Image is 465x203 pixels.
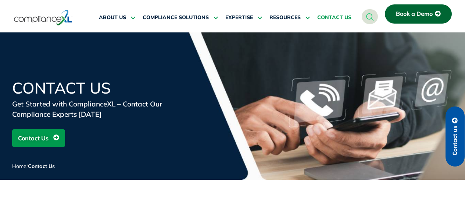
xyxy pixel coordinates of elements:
[28,163,55,169] span: Contact Us
[446,106,465,167] a: Contact us
[452,126,458,155] span: Contact us
[99,9,135,27] a: ABOUT US
[18,131,49,145] span: Contact Us
[225,14,253,21] span: EXPERTISE
[143,9,218,27] a: COMPLIANCE SOLUTIONS
[225,9,262,27] a: EXPERTISE
[396,11,433,17] span: Book a Demo
[362,9,378,24] a: navsearch-button
[317,14,351,21] span: CONTACT US
[317,9,351,27] a: CONTACT US
[269,14,301,21] span: RESOURCES
[385,4,452,24] a: Book a Demo
[12,163,55,169] span: /
[143,14,209,21] span: COMPLIANCE SOLUTIONS
[12,129,65,147] a: Contact Us
[99,14,126,21] span: ABOUT US
[14,9,72,26] img: logo-one.svg
[269,9,310,27] a: RESOURCES
[12,163,26,169] a: Home
[12,99,189,119] div: Get Started with ComplianceXL – Contact Our Compliance Experts [DATE]
[12,80,189,96] h1: Contact Us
